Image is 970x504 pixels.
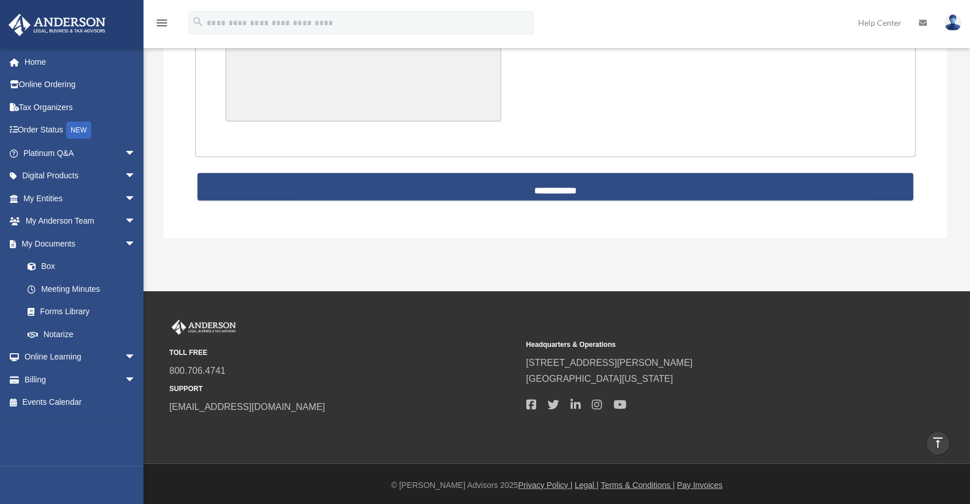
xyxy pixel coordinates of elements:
a: Forms Library [16,300,153,323]
a: vertical_align_top [926,431,950,455]
img: User Pic [944,14,961,31]
a: Online Learningarrow_drop_down [8,346,153,369]
span: arrow_drop_down [125,210,148,233]
span: arrow_drop_down [125,232,148,256]
a: [EMAIL_ADDRESS][DOMAIN_NAME] [169,402,325,412]
a: Tax Organizers [8,96,153,119]
small: SUPPORT [169,383,518,395]
a: Platinum Q&Aarrow_drop_down [8,142,153,165]
span: arrow_drop_down [125,346,148,369]
span: arrow_drop_down [125,187,148,210]
a: Online Ordering [8,73,153,96]
a: [STREET_ADDRESS][PERSON_NAME] [526,358,693,368]
div: © [PERSON_NAME] Advisors 2025 [143,478,970,493]
i: menu [155,16,169,30]
div: NEW [66,122,91,139]
a: Terms & Conditions | [601,480,675,490]
a: [GEOGRAPHIC_DATA][US_STATE] [526,374,673,384]
a: Order StatusNEW [8,119,153,142]
a: My Anderson Teamarrow_drop_down [8,210,153,233]
i: vertical_align_top [931,436,945,450]
img: Anderson Advisors Platinum Portal [5,14,109,36]
small: Headquarters & Operations [526,339,875,351]
a: Privacy Policy | [518,480,573,490]
span: arrow_drop_down [125,368,148,392]
span: arrow_drop_down [125,142,148,165]
a: Legal | [575,480,599,490]
a: Notarize [16,323,153,346]
a: Pay Invoices [677,480,722,490]
span: arrow_drop_down [125,165,148,188]
a: 800.706.4741 [169,366,226,376]
a: Meeting Minutes [16,278,148,300]
a: My Documentsarrow_drop_down [8,232,153,255]
a: menu [155,20,169,30]
a: Billingarrow_drop_down [8,368,153,391]
i: search [192,15,204,28]
img: Anderson Advisors Platinum Portal [169,320,238,335]
small: TOLL FREE [169,347,518,359]
a: Digital Productsarrow_drop_down [8,165,153,187]
a: Events Calendar [8,391,153,414]
a: My Entitiesarrow_drop_down [8,187,153,210]
a: Box [16,255,153,278]
a: Home [8,50,153,73]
